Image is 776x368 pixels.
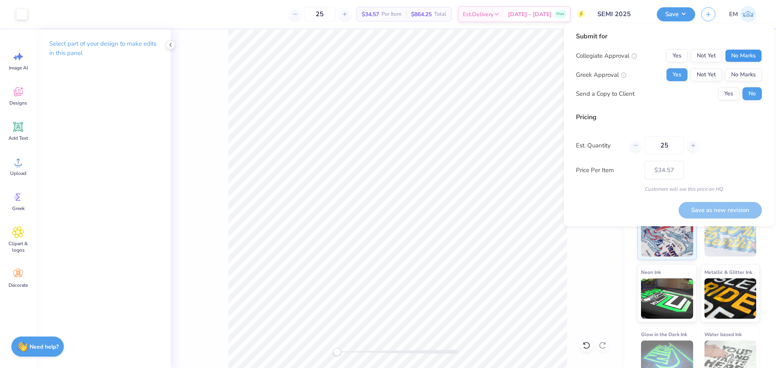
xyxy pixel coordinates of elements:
[8,135,28,141] span: Add Text
[382,10,401,19] span: Per Item
[641,216,693,257] img: Standard
[576,141,624,150] label: Est. Quantity
[576,51,637,61] div: Collegiate Approval
[10,170,26,177] span: Upload
[30,343,59,351] strong: Need help?
[576,166,639,175] label: Price Per Item
[704,330,742,339] span: Water based Ink
[718,87,739,100] button: Yes
[591,6,651,22] input: Untitled Design
[691,68,722,81] button: Not Yet
[9,65,28,71] span: Image AI
[304,7,335,21] input: – –
[576,112,762,122] div: Pricing
[576,70,626,80] div: Greek Approval
[463,10,493,19] span: Est. Delivery
[576,185,762,193] div: Customers will see this price on HQ.
[641,268,661,276] span: Neon Ink
[576,32,762,41] div: Submit for
[641,330,687,339] span: Glow in the Dark Ink
[434,10,446,19] span: Total
[12,205,25,212] span: Greek
[557,11,564,17] span: Free
[729,10,738,19] span: EM
[8,282,28,288] span: Decorate
[666,49,687,62] button: Yes
[508,10,552,19] span: [DATE] - [DATE]
[704,216,757,257] img: Puff Ink
[411,10,432,19] span: $864.25
[691,49,722,62] button: Not Yet
[725,49,762,62] button: No Marks
[645,136,684,155] input: – –
[576,89,635,99] div: Send a Copy to Client
[657,7,695,21] button: Save
[9,100,27,106] span: Designs
[725,68,762,81] button: No Marks
[641,278,693,319] img: Neon Ink
[333,348,341,356] div: Accessibility label
[5,240,32,253] span: Clipart & logos
[704,268,752,276] span: Metallic & Glitter Ink
[49,39,158,58] p: Select part of your design to make edits in this panel
[740,6,756,22] img: Emily Mcclelland
[362,10,379,19] span: $34.57
[725,6,760,22] a: EM
[742,87,762,100] button: No
[704,278,757,319] img: Metallic & Glitter Ink
[666,68,687,81] button: Yes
